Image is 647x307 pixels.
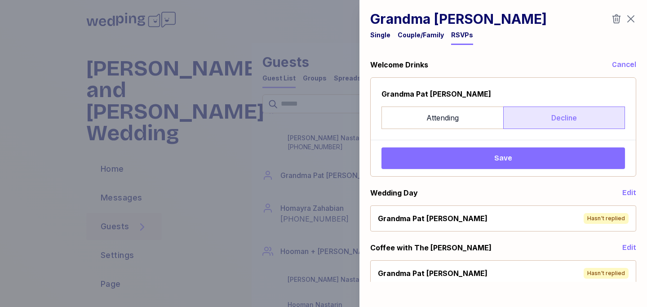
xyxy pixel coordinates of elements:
[381,89,625,99] div: Grandma Pat [PERSON_NAME]
[612,59,636,70] button: Cancel
[370,59,428,70] div: Welcome Drinks
[398,31,444,40] div: Couple/Family
[381,107,503,129] label: Attending
[494,153,512,164] span: Save
[381,147,625,169] button: Save
[622,187,636,198] button: Edit
[370,242,492,253] div: Coffee with The [PERSON_NAME]
[451,31,473,40] div: RSVPs
[378,268,487,279] div: Grandma Pat [PERSON_NAME]
[584,213,629,224] div: Hasn't replied
[370,187,418,198] div: Wedding Day
[370,31,390,40] div: Single
[622,242,636,253] button: Edit
[584,268,629,279] div: Hasn't replied
[370,11,547,27] h1: Grandma [PERSON_NAME]
[503,107,625,129] label: Decline
[378,213,487,224] div: Grandma Pat [PERSON_NAME]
